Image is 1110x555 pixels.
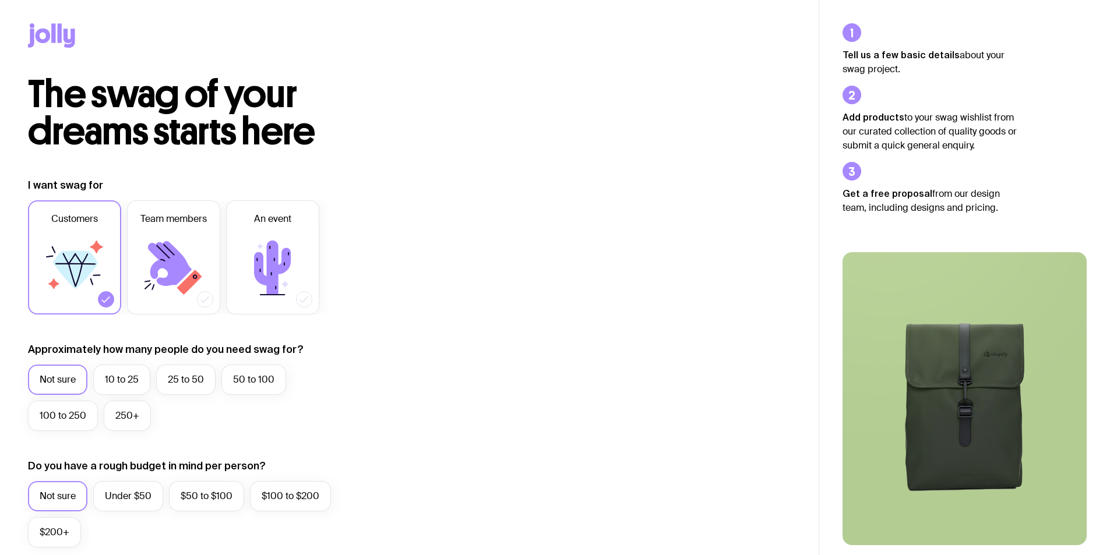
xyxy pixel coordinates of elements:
[156,365,216,395] label: 25 to 50
[93,365,150,395] label: 10 to 25
[104,401,151,431] label: 250+
[28,365,87,395] label: Not sure
[169,481,244,511] label: $50 to $100
[28,459,266,473] label: Do you have a rough budget in mind per person?
[254,212,291,226] span: An event
[843,48,1017,76] p: about your swag project.
[28,401,98,431] label: 100 to 250
[28,71,315,154] span: The swag of your dreams starts here
[28,517,81,547] label: $200+
[221,365,286,395] label: 50 to 100
[28,342,304,356] label: Approximately how many people do you need swag for?
[843,186,1017,215] p: from our design team, including designs and pricing.
[51,212,98,226] span: Customers
[843,50,960,60] strong: Tell us a few basic details
[28,481,87,511] label: Not sure
[28,178,103,192] label: I want swag for
[843,112,904,122] strong: Add products
[93,481,163,511] label: Under $50
[140,212,207,226] span: Team members
[843,110,1017,153] p: to your swag wishlist from our curated collection of quality goods or submit a quick general enqu...
[250,481,331,511] label: $100 to $200
[843,188,932,199] strong: Get a free proposal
